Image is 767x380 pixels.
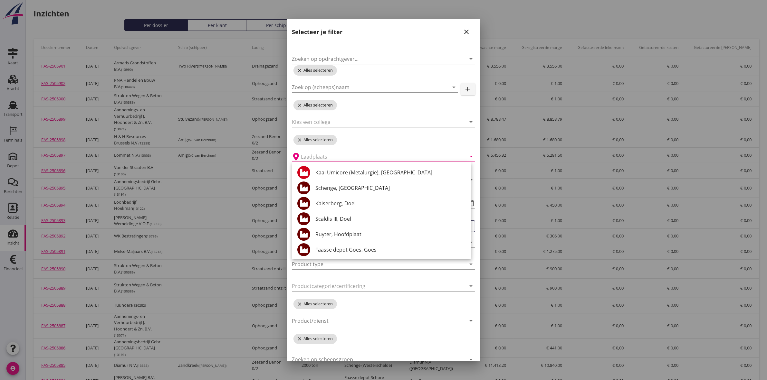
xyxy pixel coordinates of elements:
i: arrow_drop_down [467,260,475,268]
div: Ruyter, Hoofdplaat [315,230,466,238]
input: Product type [292,259,457,269]
i: close [297,301,304,307]
h2: Selecteer je filter [292,28,343,36]
i: close [297,336,304,341]
i: arrow_drop_down [467,118,475,126]
i: close [463,28,471,36]
div: Faasse depot Goes, Goes [315,246,466,254]
div: Scaldis III, Doel [315,215,466,223]
span: Alles selecteren [293,334,337,344]
i: arrow_drop_down [467,356,475,363]
div: Schenge, [GEOGRAPHIC_DATA] [315,184,466,192]
span: Alles selecteren [293,299,337,309]
i: arrow_drop_down [467,153,475,161]
input: Zoek op (scheeps)naam [292,82,440,92]
span: Alles selecteren [293,135,337,145]
span: Alles selecteren [293,100,337,110]
i: arrow_drop_down [450,83,458,91]
span: Alles selecteren [293,65,337,76]
div: Kaiserberg, Doel [315,199,466,207]
i: close [297,103,304,108]
div: Kaai Umicore (Metalurgie), [GEOGRAPHIC_DATA] [315,169,466,176]
input: Laadplaats [301,152,457,162]
i: add [464,85,472,93]
input: Zoeken op opdrachtgever... [292,54,457,64]
i: arrow_drop_down [467,317,475,325]
i: arrow_drop_down [467,55,475,63]
i: arrow_drop_down [467,282,475,290]
i: close [297,137,304,143]
i: close [297,68,304,73]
